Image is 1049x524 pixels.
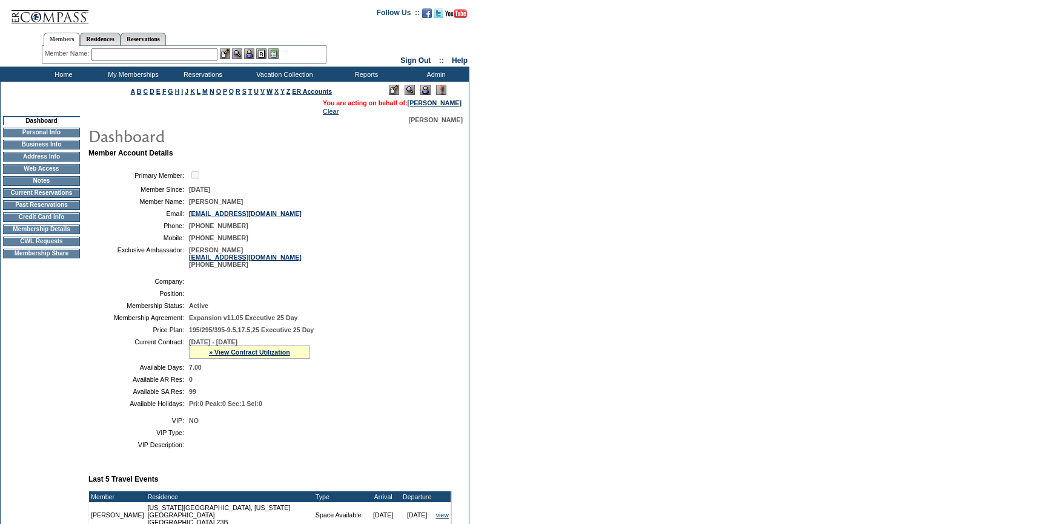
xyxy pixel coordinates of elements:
[434,12,443,19] a: Follow us on Twitter
[236,88,240,95] a: R
[93,326,184,333] td: Price Plan:
[286,88,291,95] a: Z
[202,88,208,95] a: M
[189,246,302,268] span: [PERSON_NAME] [PHONE_NUMBER]
[244,48,254,59] img: Impersonate
[323,99,462,106] span: You are acting on behalf of:
[189,186,210,193] span: [DATE]
[175,88,180,95] a: H
[323,108,339,115] a: Clear
[88,149,173,157] b: Member Account Details
[189,417,199,424] span: NO
[93,388,184,395] td: Available SA Res:
[93,429,184,436] td: VIP Type:
[93,210,184,217] td: Email:
[189,364,202,371] span: 7.00
[236,67,330,82] td: Vacation Collection
[220,48,230,59] img: b_edit.gif
[97,67,167,82] td: My Memberships
[445,9,467,18] img: Subscribe to our YouTube Channel
[93,417,184,424] td: VIP:
[280,88,285,95] a: Y
[400,67,469,82] td: Admin
[400,56,431,65] a: Sign Out
[189,400,262,407] span: Pri:0 Peak:0 Sec:1 Sel:0
[420,85,431,95] img: Impersonate
[436,511,449,519] a: view
[189,198,243,205] span: [PERSON_NAME]
[229,88,234,95] a: Q
[216,88,221,95] a: O
[377,7,420,22] td: Follow Us ::
[452,56,468,65] a: Help
[162,88,167,95] a: F
[389,85,399,95] img: Edit Mode
[189,302,208,309] span: Active
[185,88,188,95] a: J
[330,67,400,82] td: Reports
[260,88,265,95] a: V
[88,475,158,483] b: Last 5 Travel Events
[254,88,259,95] a: U
[408,99,462,106] a: [PERSON_NAME]
[146,491,314,502] td: Residence
[405,85,415,95] img: View Mode
[189,314,297,321] span: Expansion v11.05 Executive 25 Day
[189,222,248,229] span: [PHONE_NUMBER]
[366,491,400,502] td: Arrival
[89,491,146,502] td: Member
[445,12,467,19] a: Subscribe to our YouTube Channel
[190,88,195,95] a: K
[3,249,80,258] td: Membership Share
[274,88,279,95] a: X
[242,88,247,95] a: S
[143,88,148,95] a: C
[121,33,166,45] a: Reservations
[3,128,80,137] td: Personal Info
[93,246,184,268] td: Exclusive Ambassador:
[292,88,332,95] a: ER Accounts
[45,48,91,59] div: Member Name:
[189,210,302,217] a: [EMAIL_ADDRESS][DOMAIN_NAME]
[88,123,330,148] img: pgTtlDashboard.gif
[93,278,184,285] td: Company:
[168,88,173,95] a: G
[3,140,80,149] td: Business Info
[409,116,463,123] span: [PERSON_NAME]
[93,441,184,448] td: VIP Description:
[27,67,97,82] td: Home
[189,376,193,383] span: 0
[189,234,248,241] span: [PHONE_NUMBER]
[3,224,80,234] td: Membership Details
[422,12,432,19] a: Become our fan on Facebook
[131,88,135,95] a: A
[189,338,237,346] span: [DATE] - [DATE]
[3,200,80,210] td: Past Reservations
[44,33,81,46] a: Members
[189,388,196,395] span: 99
[3,188,80,198] td: Current Reservations
[209,349,290,356] a: » View Contract Utilization
[93,186,184,193] td: Member Since:
[181,88,183,95] a: I
[150,88,154,95] a: D
[3,116,80,125] td: Dashboard
[93,400,184,407] td: Available Holidays:
[439,56,444,65] span: ::
[137,88,142,95] a: B
[189,326,314,333] span: 195/295/395-9.5,17.5,25 Executive 25 Day
[268,48,279,59] img: b_calculator.gif
[93,376,184,383] td: Available AR Res:
[232,48,242,59] img: View
[210,88,214,95] a: N
[93,338,184,359] td: Current Contract:
[400,491,434,502] td: Departure
[93,364,184,371] td: Available Days:
[422,8,432,18] img: Become our fan on Facebook
[3,176,80,186] td: Notes
[93,198,184,205] td: Member Name:
[223,88,227,95] a: P
[248,88,253,95] a: T
[3,212,80,222] td: Credit Card Info
[197,88,200,95] a: L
